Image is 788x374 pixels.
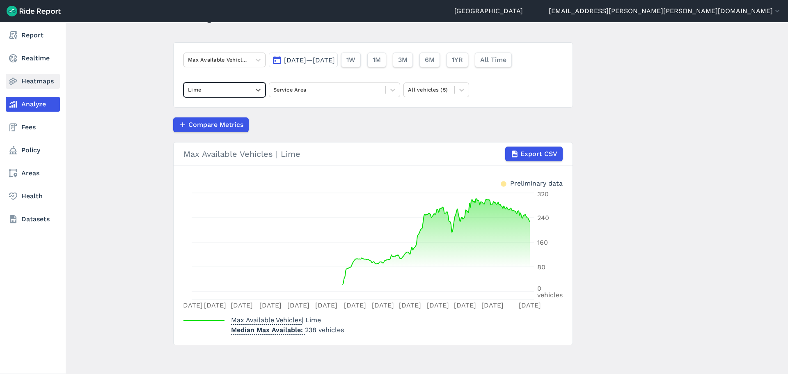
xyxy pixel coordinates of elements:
tspan: [DATE] [399,301,421,309]
button: [DATE]—[DATE] [269,53,338,67]
p: 238 vehicles [231,325,344,335]
div: Max Available Vehicles | Lime [183,147,563,161]
tspan: [DATE] [287,301,309,309]
span: Max Available Vehicles [231,314,302,325]
tspan: [DATE] [519,301,541,309]
tspan: [DATE] [315,301,337,309]
span: Export CSV [520,149,557,159]
a: Realtime [6,51,60,66]
tspan: 80 [537,263,545,271]
span: 3M [398,55,408,65]
button: 6M [419,53,440,67]
tspan: 0 [537,285,541,292]
button: [EMAIL_ADDRESS][PERSON_NAME][PERSON_NAME][DOMAIN_NAME] [549,6,781,16]
a: Areas [6,166,60,181]
a: Analyze [6,97,60,112]
tspan: [DATE] [344,301,366,309]
span: 1M [373,55,381,65]
a: [GEOGRAPHIC_DATA] [454,6,523,16]
tspan: 320 [537,190,549,198]
tspan: [DATE] [372,301,394,309]
button: Compare Metrics [173,117,249,132]
tspan: [DATE] [181,301,203,309]
button: 1W [341,53,361,67]
tspan: [DATE] [204,301,226,309]
tspan: vehicles [537,291,563,299]
span: 1W [346,55,355,65]
tspan: [DATE] [231,301,253,309]
button: 3M [393,53,413,67]
a: Health [6,189,60,204]
a: Heatmaps [6,74,60,89]
span: Compare Metrics [188,120,243,130]
tspan: 160 [537,239,548,246]
span: Median Max Available [231,324,305,335]
a: Datasets [6,212,60,227]
button: All Time [475,53,512,67]
a: Report [6,28,60,43]
span: 1YR [452,55,463,65]
tspan: 240 [537,214,549,222]
img: Ride Report [7,6,61,16]
tspan: [DATE] [481,301,504,309]
a: Fees [6,120,60,135]
a: Policy [6,143,60,158]
span: 6M [425,55,435,65]
tspan: [DATE] [259,301,282,309]
button: 1YR [447,53,468,67]
tspan: [DATE] [454,301,476,309]
button: Export CSV [505,147,563,161]
span: [DATE]—[DATE] [284,56,335,64]
button: 1M [367,53,386,67]
span: All Time [480,55,506,65]
span: | Lime [231,316,321,324]
div: Preliminary data [510,179,563,187]
tspan: [DATE] [427,301,449,309]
